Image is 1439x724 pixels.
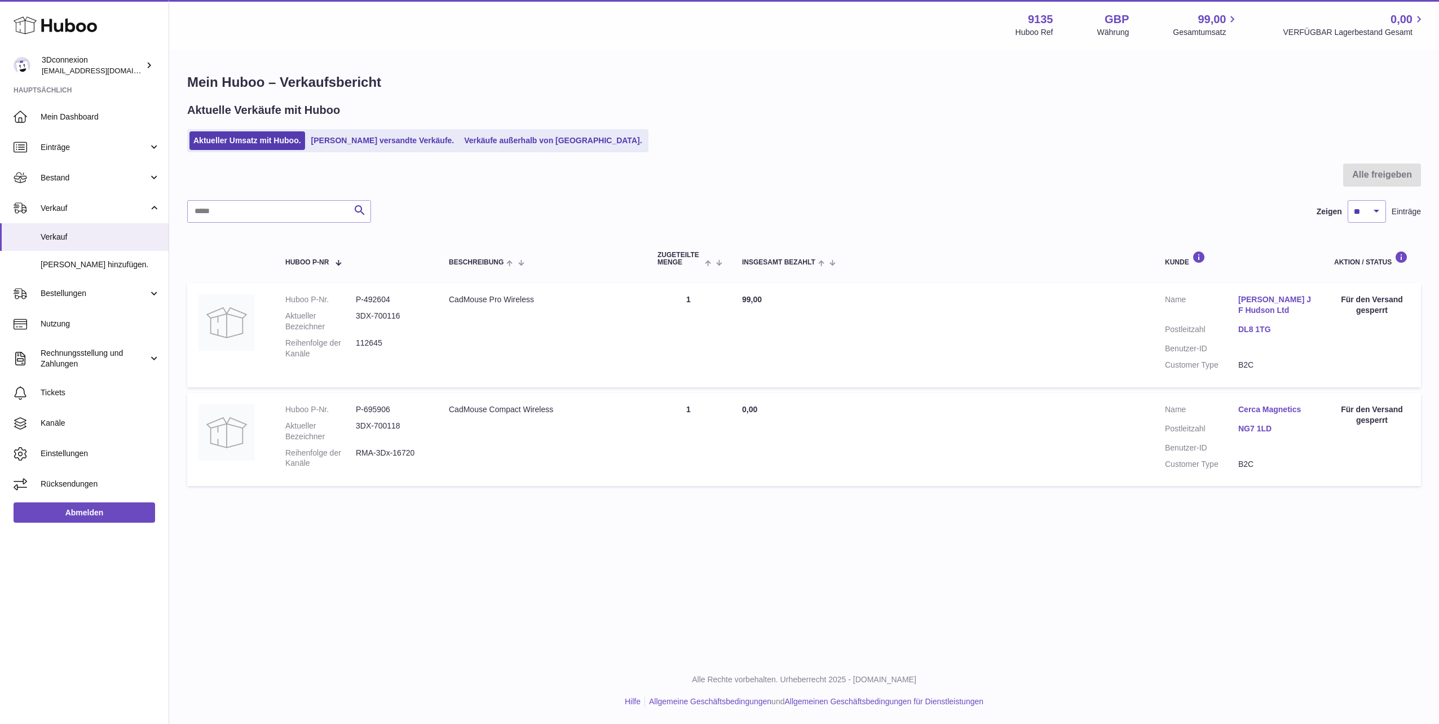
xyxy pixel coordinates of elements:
[1392,206,1421,217] span: Einträge
[41,142,148,153] span: Einträge
[356,404,426,415] dd: P-695906
[1165,404,1238,418] dt: Name
[285,259,329,266] span: Huboo P-Nr
[187,103,340,118] h2: Aktuelle Verkäufe mit Huboo
[1283,12,1425,38] a: 0,00 VERFÜGBAR Lagerbestand Gesamt
[14,57,30,74] img: order_eu@3dconnexion.com
[649,697,771,706] a: Allgemeine Geschäftsbedingungen
[1334,294,1410,316] div: Für den Versand gesperrt
[356,294,426,305] dd: P-492604
[1165,443,1238,453] dt: Benutzer-ID
[1238,404,1312,415] a: Cerca Magnetics
[1165,459,1238,470] dt: Customer Type
[1165,324,1238,338] dt: Postleitzahl
[356,448,426,469] dd: RMA-3Dx-16720
[646,393,731,487] td: 1
[657,251,702,266] span: ZUGETEILTE Menge
[356,338,426,359] dd: 112645
[1165,360,1238,370] dt: Customer Type
[1238,459,1312,470] dd: B2C
[1165,343,1238,354] dt: Benutzer-ID
[742,295,762,304] span: 99,00
[1238,324,1312,335] a: DL8 1TG
[41,173,148,183] span: Bestand
[1097,27,1129,38] div: Währung
[41,418,160,429] span: Kanäle
[41,232,160,242] span: Verkauf
[307,131,458,150] a: [PERSON_NAME] versandte Verkäufe.
[645,696,983,707] li: und
[14,502,155,523] a: Abmelden
[285,421,356,442] dt: Aktueller Bezeichner
[1334,404,1410,426] div: Für den Versand gesperrt
[1334,251,1410,266] div: Aktion / Status
[285,294,356,305] dt: Huboo P-Nr.
[41,259,160,270] span: [PERSON_NAME] hinzufügen.
[449,259,504,266] span: Beschreibung
[42,55,143,76] div: 3Dconnexion
[1283,27,1425,38] span: VERFÜGBAR Lagerbestand Gesamt
[356,311,426,332] dd: 3DX-700116
[198,404,255,461] img: no-photo.jpg
[285,338,356,359] dt: Reihenfolge der Kanäle
[285,448,356,469] dt: Reihenfolge der Kanäle
[1238,360,1312,370] dd: B2C
[1238,294,1312,316] a: [PERSON_NAME] J F Hudson Ltd
[1391,12,1412,27] span: 0,00
[285,311,356,332] dt: Aktueller Bezeichner
[1016,27,1053,38] div: Huboo Ref
[449,294,635,305] div: CadMouse Pro Wireless
[41,288,148,299] span: Bestellungen
[449,404,635,415] div: CadMouse Compact Wireless
[41,112,160,122] span: Mein Dashboard
[1238,423,1312,434] a: NG7 1LD
[1105,12,1129,27] strong: GBP
[356,421,426,442] dd: 3DX-700118
[460,131,646,150] a: Verkäufe außerhalb von [GEOGRAPHIC_DATA].
[1173,27,1239,38] span: Gesamtumsatz
[784,697,983,706] a: Allgemeinen Geschäftsbedingungen für Dienstleistungen
[1198,12,1226,27] span: 99,00
[41,387,160,398] span: Tickets
[1165,251,1312,266] div: Kunde
[187,73,1421,91] h1: Mein Huboo – Verkaufsbericht
[1165,294,1238,319] dt: Name
[41,203,148,214] span: Verkauf
[742,259,815,266] span: Insgesamt bezahlt
[285,404,356,415] dt: Huboo P-Nr.
[646,283,731,387] td: 1
[742,405,757,414] span: 0,00
[625,697,641,706] a: Hilfe
[41,348,148,369] span: Rechnungsstellung und Zahlungen
[1317,206,1342,217] label: Zeigen
[41,319,160,329] span: Nutzung
[1165,423,1238,437] dt: Postleitzahl
[1173,12,1239,38] a: 99,00 Gesamtumsatz
[189,131,305,150] a: Aktueller Umsatz mit Huboo.
[41,448,160,459] span: Einstellungen
[41,479,160,489] span: Rücksendungen
[198,294,255,351] img: no-photo.jpg
[1028,12,1053,27] strong: 9135
[178,674,1430,685] p: Alle Rechte vorbehalten. Urheberrecht 2025 - [DOMAIN_NAME]
[42,66,166,75] span: [EMAIL_ADDRESS][DOMAIN_NAME]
